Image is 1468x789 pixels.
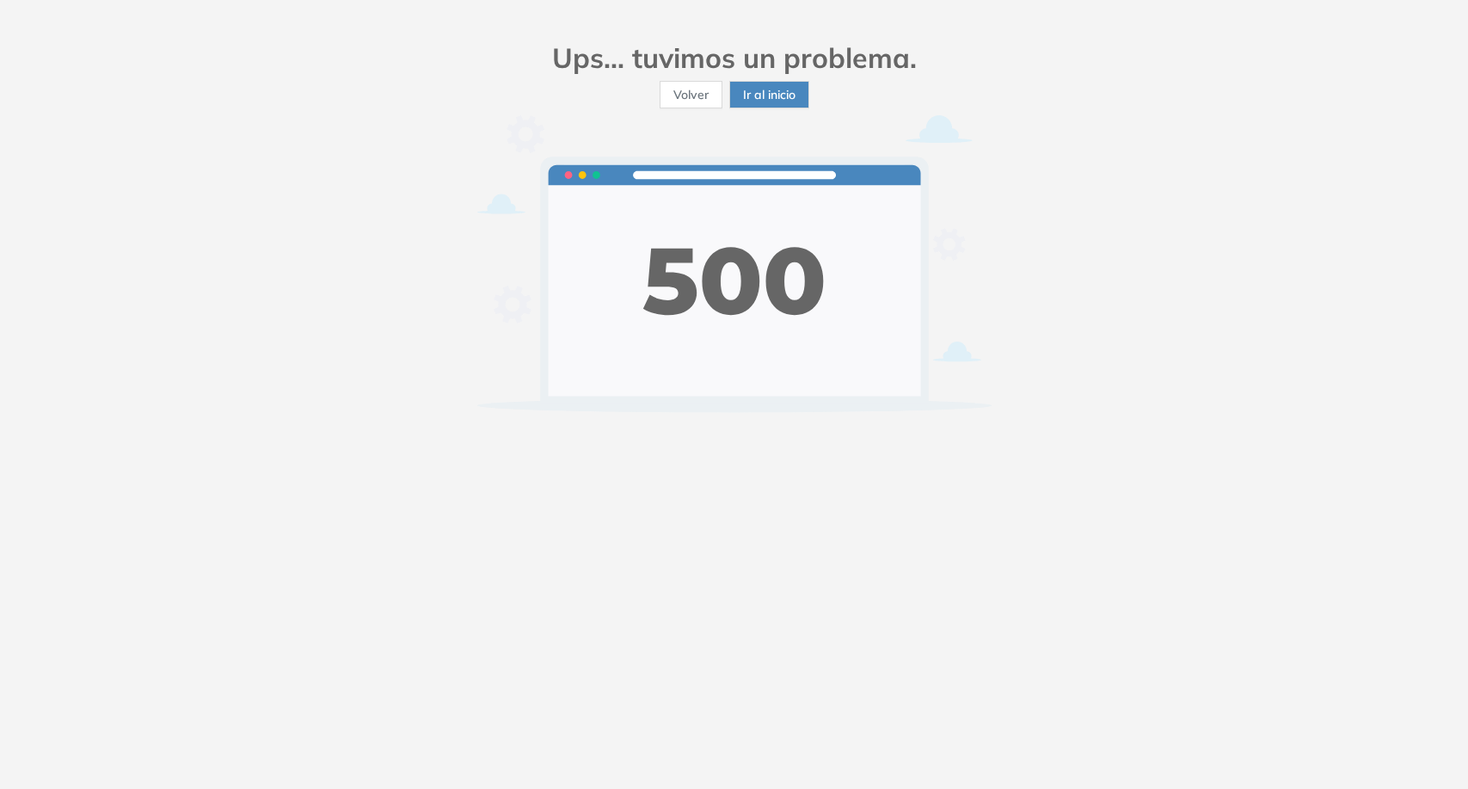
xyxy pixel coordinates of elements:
[476,41,992,74] h2: Ups... tuvimos un problema.
[743,85,795,104] span: Ir al inicio
[660,81,722,108] button: Volver
[729,81,809,108] button: Ir al inicio
[476,115,992,412] img: error
[673,85,709,104] span: Volver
